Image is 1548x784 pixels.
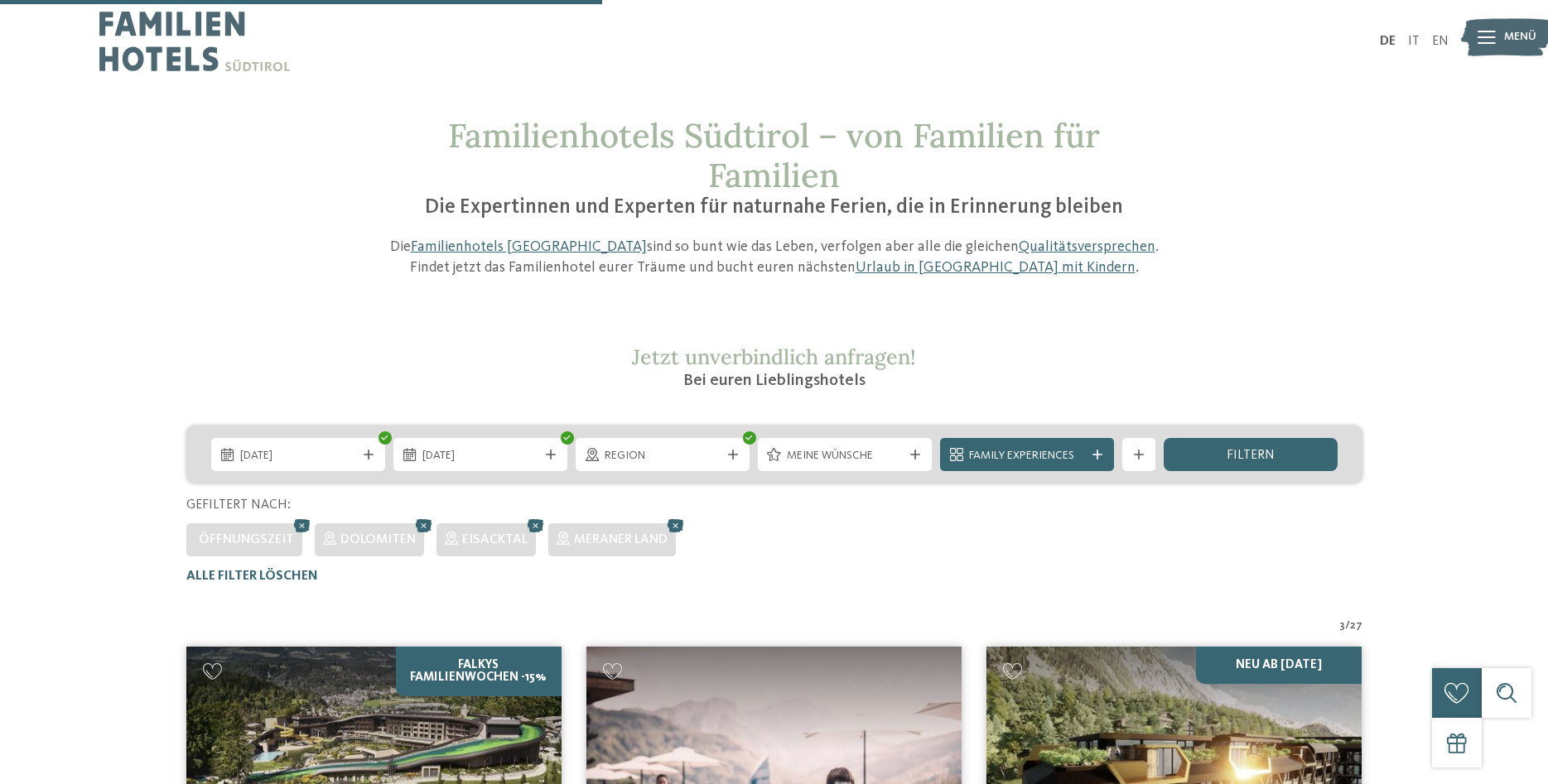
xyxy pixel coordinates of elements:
[574,533,668,546] span: Meraner Land
[199,533,294,546] span: Öffnungszeit
[186,498,291,512] span: Gefiltert nach:
[186,570,318,583] span: Alle Filter löschen
[462,533,528,546] span: Eisacktal
[1408,35,1420,48] a: IT
[1019,239,1155,254] a: Qualitätsversprechen
[683,373,866,389] span: Bei euren Lieblingshotels
[1432,35,1449,48] a: EN
[787,448,903,464] span: Meine Wünsche
[381,237,1168,278] p: Die sind so bunt wie das Leben, verfolgen aber alle die gleichen . Findet jetzt das Familienhotel...
[422,448,538,464] span: [DATE]
[240,448,356,464] span: [DATE]
[1380,35,1396,48] a: DE
[1345,618,1350,634] span: /
[632,344,916,370] span: Jetzt unverbindlich anfragen!
[1350,618,1362,634] span: 27
[448,114,1100,196] span: Familienhotels Südtirol – von Familien für Familien
[340,533,416,546] span: Dolomiten
[411,239,647,254] a: Familienhotels [GEOGRAPHIC_DATA]
[1504,29,1536,46] span: Menü
[856,260,1136,275] a: Urlaub in [GEOGRAPHIC_DATA] mit Kindern
[1339,618,1345,634] span: 3
[425,197,1123,218] span: Die Expertinnen und Experten für naturnahe Ferien, die in Erinnerung bleiben
[605,448,721,464] span: Region
[1227,449,1275,462] span: filtern
[969,448,1085,464] span: Family Experiences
